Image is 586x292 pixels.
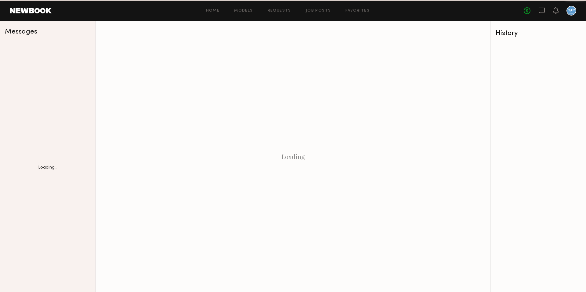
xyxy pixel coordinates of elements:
a: Home [206,9,220,13]
div: Loading... [38,166,57,170]
a: Models [234,9,253,13]
a: Requests [268,9,291,13]
a: Favorites [345,9,370,13]
div: History [496,30,581,37]
a: Job Posts [306,9,331,13]
div: Loading [96,21,490,292]
span: Messages [5,28,37,35]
